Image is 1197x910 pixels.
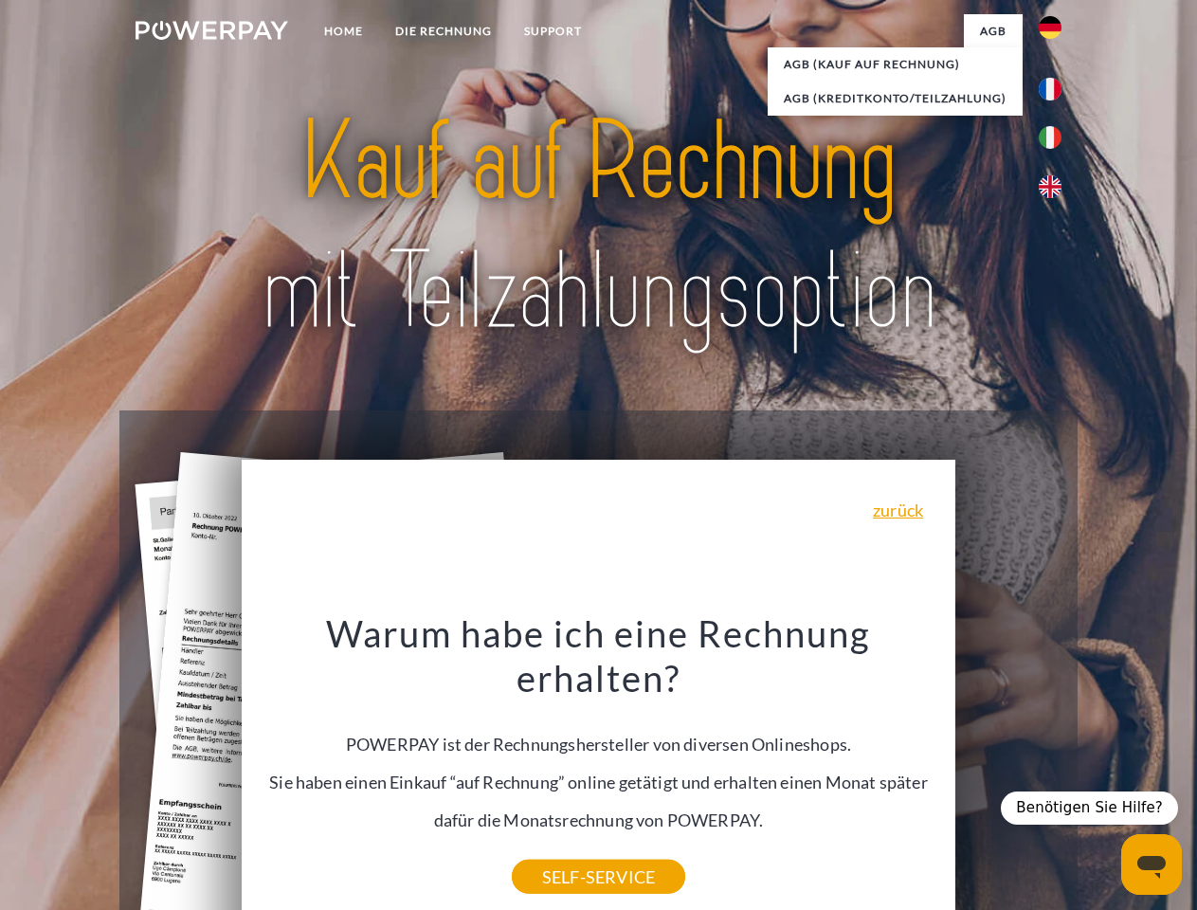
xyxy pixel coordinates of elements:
[964,14,1023,48] a: agb
[136,21,288,40] img: logo-powerpay-white.svg
[1039,175,1061,198] img: en
[508,14,598,48] a: SUPPORT
[181,91,1016,363] img: title-powerpay_de.svg
[1039,126,1061,149] img: it
[768,82,1023,116] a: AGB (Kreditkonto/Teilzahlung)
[1001,792,1178,825] div: Benötigen Sie Hilfe?
[768,47,1023,82] a: AGB (Kauf auf Rechnung)
[1121,834,1182,895] iframe: Schaltfläche zum Öffnen des Messaging-Fensters; Konversation läuft
[253,610,945,701] h3: Warum habe ich eine Rechnung erhalten?
[1039,78,1061,100] img: fr
[1039,16,1061,39] img: de
[308,14,379,48] a: Home
[379,14,508,48] a: DIE RECHNUNG
[253,610,945,877] div: POWERPAY ist der Rechnungshersteller von diversen Onlineshops. Sie haben einen Einkauf “auf Rechn...
[873,501,923,519] a: zurück
[512,860,685,894] a: SELF-SERVICE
